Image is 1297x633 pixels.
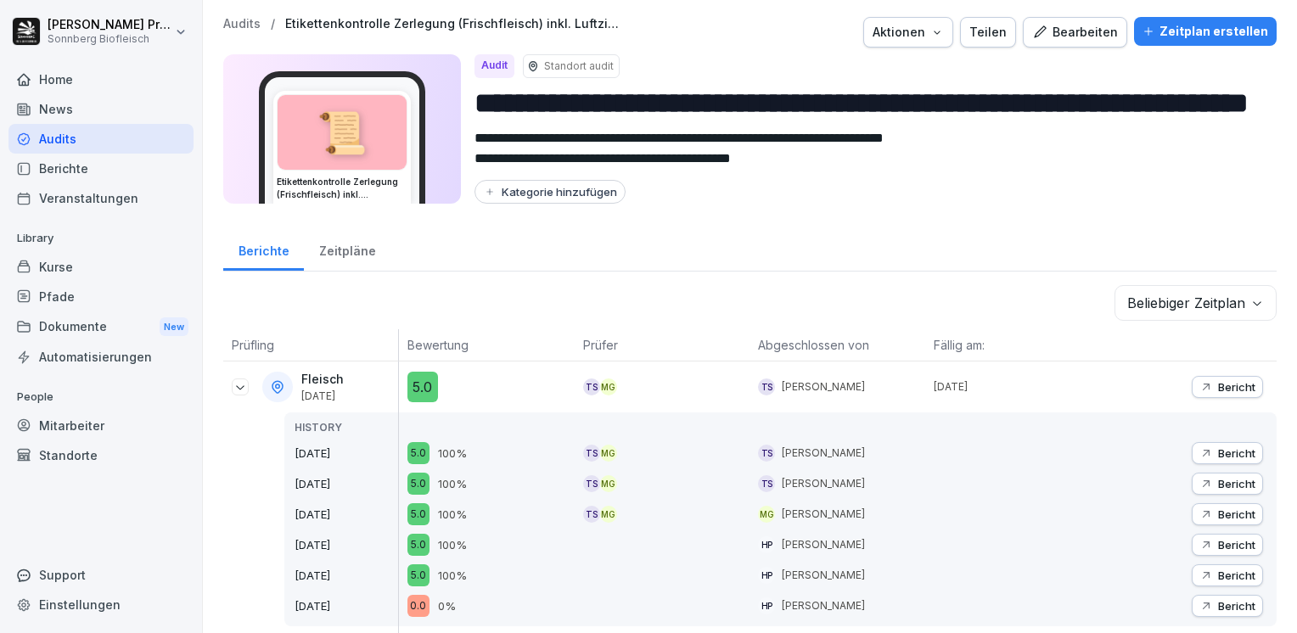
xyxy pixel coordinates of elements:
[407,473,430,495] div: 5.0
[8,590,194,619] a: Einstellungen
[1192,442,1263,464] button: Bericht
[782,568,865,583] p: [PERSON_NAME]
[758,336,917,354] p: Abgeschlossen von
[8,311,194,343] a: DokumenteNew
[960,17,1016,48] button: Teilen
[301,390,344,402] p: [DATE]
[600,445,617,462] div: MG
[438,568,467,585] p: 100%
[1218,477,1255,490] p: Bericht
[474,54,514,78] div: Audit
[758,536,775,553] div: HP
[1192,534,1263,556] button: Bericht
[758,597,775,614] div: HP
[8,154,194,183] a: Berichte
[407,564,430,586] div: 5.0
[8,124,194,154] div: Audits
[223,17,261,31] a: Audits
[407,595,430,617] div: 0.0
[1218,446,1255,460] p: Bericht
[407,336,566,354] p: Bewertung
[304,227,390,271] a: Zeitpläne
[407,534,430,556] div: 5.0
[232,336,390,354] p: Prüfling
[583,475,600,492] div: TS
[8,64,194,94] a: Home
[8,560,194,590] div: Support
[583,378,600,395] div: TS
[583,445,600,462] div: TS
[782,598,865,613] p: [PERSON_NAME]
[1218,569,1255,582] p: Bericht
[295,537,398,554] p: [DATE]
[1192,564,1263,586] button: Bericht
[758,445,775,462] div: TS
[474,180,626,204] button: Kategorie hinzufügen
[8,252,194,282] a: Kurse
[583,506,600,523] div: TS
[483,185,617,199] div: Kategorie hinzufügen
[8,282,194,311] a: Pfade
[925,329,1101,361] th: Fällig am:
[8,183,194,213] a: Veranstaltungen
[438,507,467,524] p: 100%
[407,503,430,525] div: 5.0
[1218,507,1255,521] p: Bericht
[407,442,430,464] div: 5.0
[782,537,865,552] p: [PERSON_NAME]
[863,17,953,48] button: Aktionen
[969,23,1007,42] div: Teilen
[438,476,467,493] p: 100%
[301,373,344,387] p: Fleisch
[8,440,194,470] a: Standorte
[1218,380,1255,394] p: Bericht
[758,475,775,492] div: TS
[48,18,171,32] p: [PERSON_NAME] Preßlauer
[782,507,865,522] p: [PERSON_NAME]
[600,506,617,523] div: MG
[8,342,194,372] a: Automatisierungen
[1134,17,1277,46] button: Zeitplan erstellen
[407,372,438,402] div: 5.0
[1218,599,1255,613] p: Bericht
[278,95,407,170] div: 📜
[8,311,194,343] div: Dokumente
[277,176,407,201] h3: Etikettenkontrolle Zerlegung (Frischfleisch) inkl. Luftzieherkontrolle
[295,476,398,493] p: [DATE]
[1218,538,1255,552] p: Bericht
[8,411,194,440] a: Mitarbeiter
[1143,22,1268,41] div: Zeitplan erstellen
[295,598,398,615] p: [DATE]
[758,506,775,523] div: MG
[1023,17,1127,48] button: Bearbeiten
[223,227,304,271] a: Berichte
[160,317,188,337] div: New
[782,476,865,491] p: [PERSON_NAME]
[8,94,194,124] div: News
[438,537,467,554] p: 100%
[758,567,775,584] div: HP
[295,507,398,524] p: [DATE]
[438,445,467,462] p: 100%
[8,225,194,252] p: Library
[1192,376,1263,398] button: Bericht
[1192,503,1263,525] button: Bericht
[8,384,194,411] p: People
[575,329,750,361] th: Prüfer
[295,445,398,462] p: [DATE]
[1192,473,1263,495] button: Bericht
[1032,23,1118,42] div: Bearbeiten
[782,379,865,395] p: [PERSON_NAME]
